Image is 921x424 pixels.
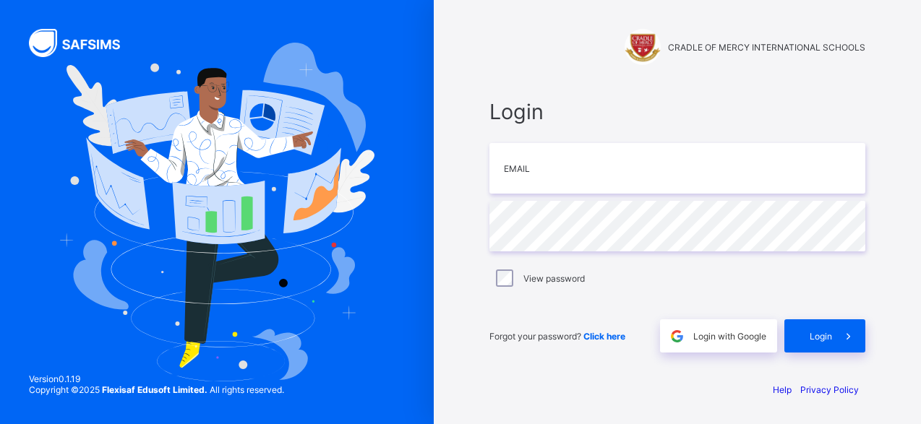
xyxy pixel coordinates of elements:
strong: Flexisaf Edusoft Limited. [102,384,207,395]
img: google.396cfc9801f0270233282035f929180a.svg [669,328,685,345]
span: Login [489,99,865,124]
a: Click here [583,331,625,342]
img: Hero Image [59,43,375,382]
span: Version 0.1.19 [29,373,284,384]
span: Copyright © 2025 All rights reserved. [29,384,284,395]
a: Help [773,384,792,395]
a: Privacy Policy [800,384,859,395]
img: SAFSIMS Logo [29,29,137,57]
span: Forgot your password? [489,331,625,342]
label: View password [523,273,585,284]
span: Login [810,331,832,342]
span: Login with Google [693,331,766,342]
span: CRADLE OF MERCY INTERNATIONAL SCHOOLS [668,42,865,53]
